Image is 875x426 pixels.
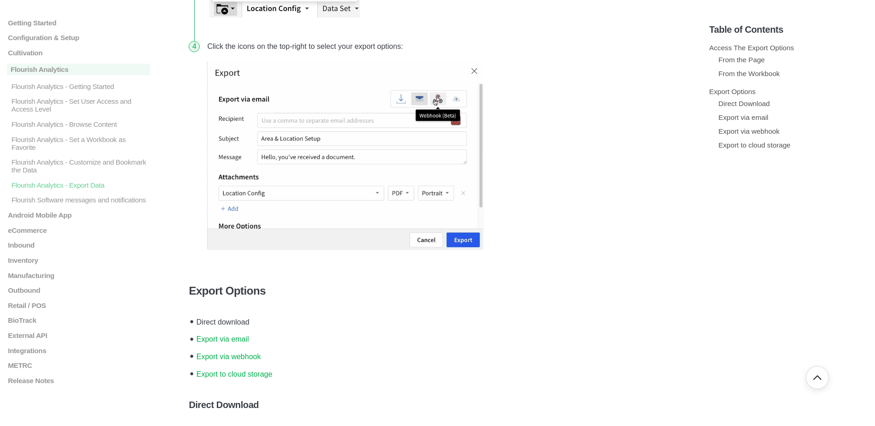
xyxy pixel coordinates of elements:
a: Release Notes [7,377,150,385]
p: Flourish Analytics - Set User Access and Access Level [11,97,151,113]
a: Integrations [7,346,150,354]
a: Retail / POS [7,301,150,309]
a: Export via email [196,335,249,343]
p: Flourish Analytics - Getting Started [11,82,151,90]
li: Click the icons on the top-right to select your export options: [203,35,686,266]
a: Export to cloud storage [719,141,791,149]
a: eCommerce [7,226,150,234]
a: Flourish Analytics - Export Data [7,181,150,189]
p: Flourish Analytics - Set a Workbook as Favorite [11,135,151,151]
a: Export via webhook [196,353,261,361]
a: Flourish Software messages and notifications [7,196,150,204]
h5: Table of Contents [709,24,868,35]
a: Direct Download [719,100,770,107]
a: Flourish Analytics - Set User Access and Access Level [7,97,150,113]
li: Direct download [193,312,686,330]
a: Export via webhook [719,127,780,135]
a: Configuration & Setup [7,34,150,41]
a: Access The Export Options [709,44,794,52]
a: External API [7,331,150,339]
a: Inbound [7,241,150,249]
h4: Export Options [189,284,686,297]
p: Flourish Software messages and notifications [11,196,151,204]
a: Export via email [719,113,768,121]
a: Android Mobile App [7,211,150,219]
a: From the Page [719,56,765,64]
a: Flourish Analytics - Customize and Bookmark the Data [7,158,150,174]
a: Cultivation [7,48,150,56]
a: METRC [7,361,150,369]
a: Getting Started [7,18,150,26]
a: Outbound [7,286,150,294]
p: Flourish Analytics - Export Data [11,181,151,189]
a: Flourish Analytics - Browse Content [7,120,150,128]
a: From the Workbook [719,70,780,77]
a: Export Options [709,88,756,95]
p: Flourish Analytics - Customize and Bookmark the Data [11,158,151,174]
h5: Direct Download [189,400,686,410]
a: Flourish Analytics - Getting Started [7,82,150,90]
a: Flourish Analytics - Set a Workbook as Favorite [7,135,150,151]
button: Go back to top of document [806,366,829,389]
img: selections.gif [207,60,483,250]
p: Flourish Analytics - Browse Content [11,120,151,128]
a: Export to cloud storage [196,370,273,378]
a: BioTrack [7,316,150,324]
a: Inventory [7,256,150,264]
section: Table of Contents [709,9,868,412]
a: Flourish Analytics [7,64,150,75]
a: Manufacturing [7,271,150,279]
